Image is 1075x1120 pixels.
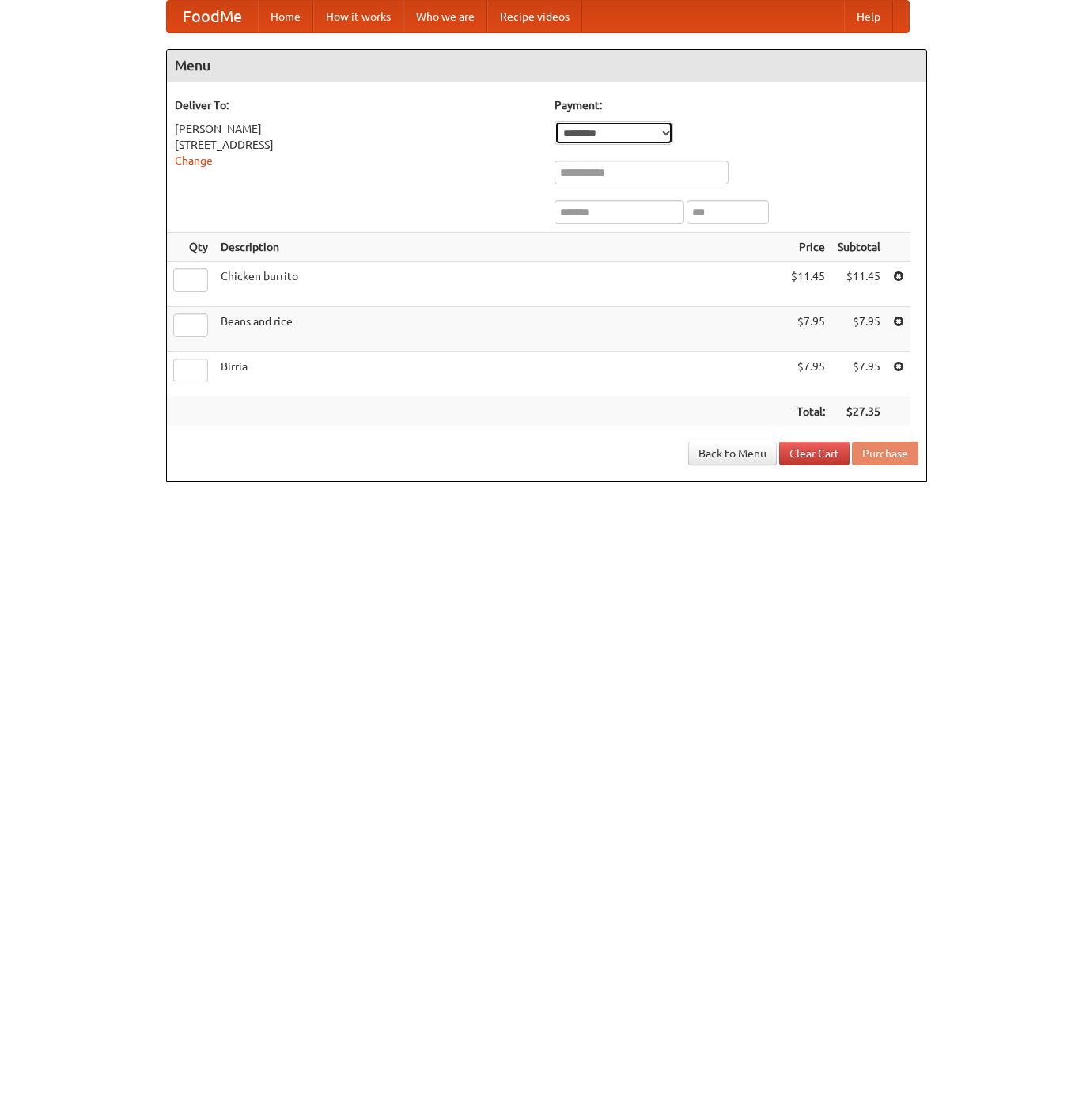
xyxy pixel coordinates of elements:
a: How it works [313,1,403,32]
td: $7.95 [785,352,831,397]
th: Price [785,233,831,262]
a: Recipe videos [487,1,582,32]
a: Help [844,1,893,32]
td: $11.45 [831,262,887,307]
div: [STREET_ADDRESS] [175,137,539,153]
h4: Menu [167,50,926,82]
a: Clear Cart [779,442,850,465]
th: Total: [785,397,831,427]
th: Subtotal [831,233,887,262]
td: Beans and rice [214,307,785,352]
td: $11.45 [785,262,831,307]
td: $7.95 [785,307,831,352]
a: FoodMe [167,1,258,32]
td: Birria [214,352,785,397]
th: Description [214,233,785,262]
div: [PERSON_NAME] [175,121,539,137]
a: Who we are [403,1,487,32]
td: $7.95 [831,307,887,352]
h5: Payment: [555,97,918,113]
th: Qty [167,233,214,262]
a: Back to Menu [688,442,777,465]
h5: Deliver To: [175,97,539,113]
td: $7.95 [831,352,887,397]
a: Home [258,1,313,32]
a: Change [175,154,213,167]
button: Purchase [852,442,918,465]
td: Chicken burrito [214,262,785,307]
th: $27.35 [831,397,887,427]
